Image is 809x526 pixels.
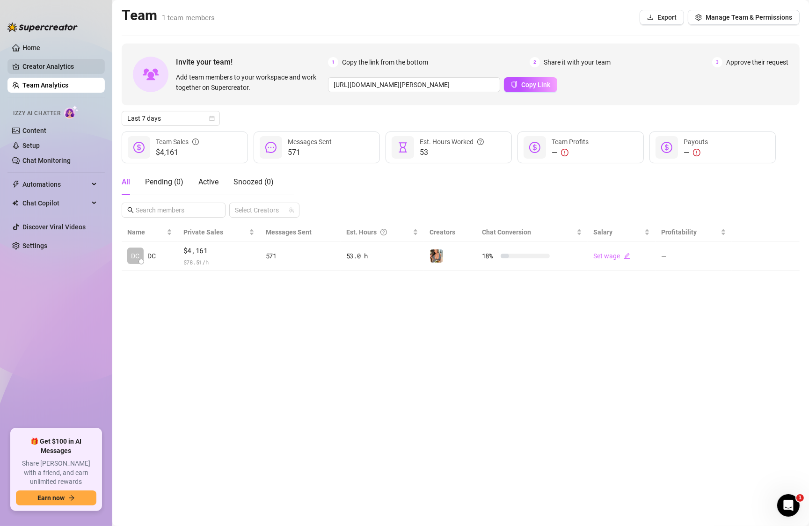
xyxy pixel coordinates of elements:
a: Discover Viral Videos [22,223,86,231]
a: Team Analytics [22,81,68,89]
span: question-circle [477,137,484,147]
span: $ 78.51 /h [183,257,255,267]
div: It hasn’t. The person responsible for [PERSON_NAME] and the entire team who designed and develope... [15,64,146,110]
th: Name [122,223,178,241]
div: Ella says… [7,188,180,371]
span: info-circle [192,137,199,147]
button: go back [6,4,24,22]
span: Share [PERSON_NAME] with a friend, and earn unlimited rewards [16,459,96,487]
button: Start recording [59,307,67,314]
span: Invite your team! [176,56,328,68]
a: Set wageedit [593,252,630,260]
span: Last 7 days [127,111,214,125]
span: Active [198,177,219,186]
a: Content [22,127,46,134]
img: AI Chatter [64,105,79,119]
span: Messages Sent [288,138,332,146]
img: Chat Copilot [12,200,18,206]
span: Chat Conversion [482,228,531,236]
span: Izzy AI Chatter [13,109,60,118]
span: dollar-circle [661,142,672,153]
div: Ella says… [7,58,180,123]
span: Approve their request [726,57,788,67]
div: Izzy will not work with that setting enabled. This requirement is not new, it has always needed t... [7,188,153,351]
a: Settings [22,242,47,249]
span: Manage Team & Permissions [706,14,792,21]
span: Copy Link [521,81,550,88]
div: Est. Hours Worked [420,137,484,147]
span: Share it with your team [544,57,611,67]
button: Upload attachment [44,307,52,314]
button: Gif picker [29,307,37,314]
span: setting [695,14,702,21]
button: Earn nowarrow-right [16,490,96,505]
div: All [122,176,130,188]
div: How did it work before without issues then? I may have to reconsider continuing if that's the cas... [34,123,180,180]
div: — [684,147,708,158]
div: It worked fine before without that. I can't have that setting on this account unfortunately. Some... [34,3,180,51]
span: exclamation-circle [693,149,700,156]
td: — [656,241,732,271]
span: DC [131,251,140,261]
span: Private Sales [183,228,223,236]
input: Search members [136,205,212,215]
span: 571 [288,147,332,158]
span: dollar-circle [133,142,145,153]
span: Profitability [661,228,697,236]
th: Creators [424,223,476,241]
span: Chat Copilot [22,196,89,211]
div: Izzy will not work with that setting enabled. This requirement is not new, it has always needed t... [15,193,146,294]
img: logo-BBDzfeDw.svg [7,22,78,32]
a: Home [22,44,40,51]
div: 53.0 h [346,251,419,261]
span: search [127,207,134,213]
button: Copy Link [504,77,557,92]
div: It hasn’t. The person responsible for [PERSON_NAME] and the entire team who designed and develope... [7,58,153,116]
span: 1 team members [162,14,215,22]
div: Dannielle says… [7,123,180,188]
p: The team can also help [45,12,117,21]
span: team [289,207,294,213]
span: Name [127,227,165,237]
span: exclamation-circle [561,149,568,156]
div: Close [164,4,181,21]
span: thunderbolt [12,181,20,188]
span: Snoozed ( 0 ) [233,177,274,186]
div: Pending ( 0 ) [145,176,183,188]
span: hourglass [397,142,408,153]
span: Copy the link from the bottom [342,57,428,67]
div: Dannielle says… [7,3,180,58]
span: 2 [530,57,540,67]
span: 🎁 Get $100 in AI Messages [16,437,96,455]
button: Home [146,4,164,22]
span: 1 [328,57,338,67]
span: 3 [712,57,722,67]
a: Chat Monitoring [22,157,71,164]
span: Salary [593,228,612,236]
div: How did it work before without issues then? I may have to reconsider continuing if that's the cas... [41,129,172,175]
div: 571 [266,251,335,261]
span: download [647,14,654,21]
a: Creator Analytics [22,59,97,74]
span: message [265,142,277,153]
button: Export [640,10,684,25]
button: Emoji picker [15,307,22,314]
span: edit [624,253,630,259]
h2: Team [122,7,215,24]
button: Send a message… [160,303,175,318]
span: 18 % [482,251,497,261]
span: Earn now [37,494,65,502]
a: Setup [22,142,40,149]
iframe: Intercom live chat [777,494,800,517]
div: — [552,147,589,158]
span: Automations [22,177,89,192]
div: It worked fine before without that. I can't have that setting on this account unfortunately. Some... [41,8,172,45]
span: copy [511,81,517,88]
span: calendar [209,116,215,121]
span: Team Profits [552,138,589,146]
span: Payouts [684,138,708,146]
span: 53 [420,147,484,158]
img: Profile image for Ella [27,5,42,20]
h1: [PERSON_NAME] [45,5,106,12]
span: DC [147,251,156,261]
